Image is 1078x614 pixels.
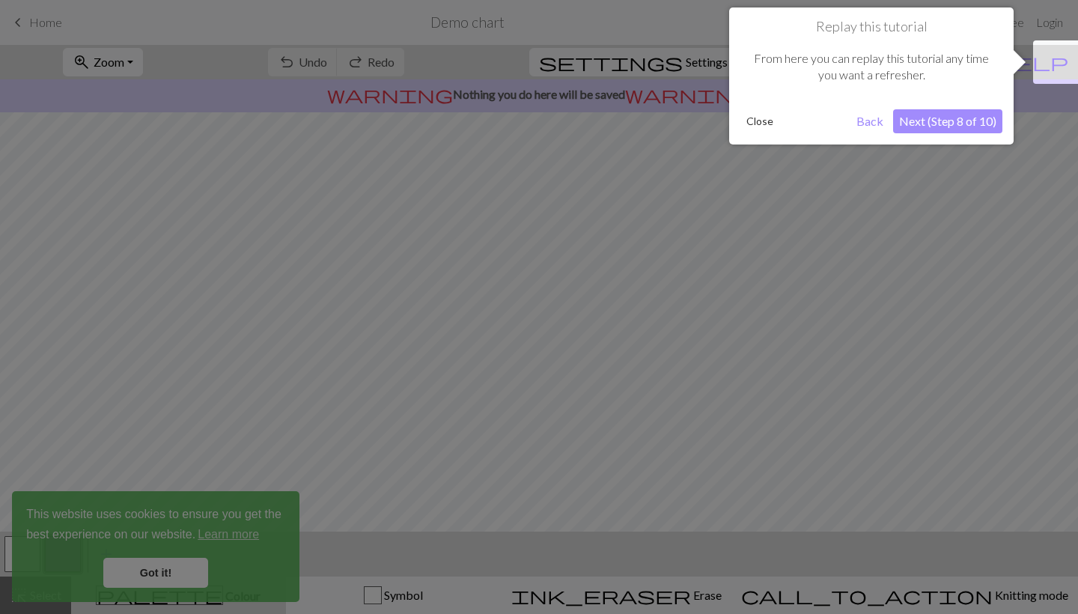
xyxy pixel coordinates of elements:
[740,35,1002,99] div: From here you can replay this tutorial any time you want a refresher.
[740,19,1002,35] h1: Replay this tutorial
[850,109,889,133] button: Back
[893,109,1002,133] button: Next (Step 8 of 10)
[729,7,1014,145] div: Replay this tutorial
[740,110,779,133] button: Close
